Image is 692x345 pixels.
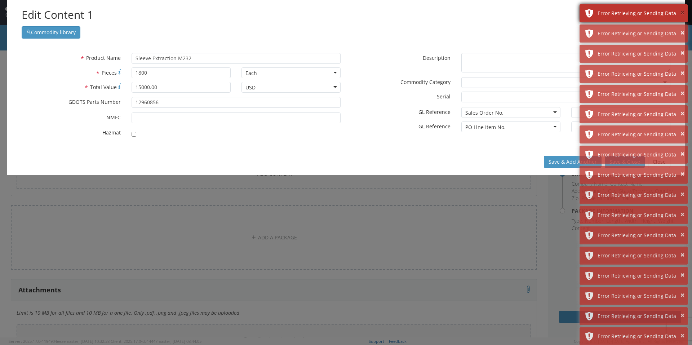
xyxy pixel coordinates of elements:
span: NMFC [106,114,121,121]
button: × [680,290,684,301]
button: × [680,189,684,200]
div: Error Retrieving or Sending Data [598,30,682,37]
button: Commodity library [22,26,80,39]
div: Error Retrieving or Sending Data [598,232,682,239]
span: Serial [437,93,451,100]
span: Description [423,54,451,61]
div: PO Line Item No. [465,124,506,131]
span: Pieces [102,69,117,76]
button: × [680,88,684,99]
div: Error Retrieving or Sending Data [598,171,682,178]
span: Commodity Category [400,79,451,85]
div: Error Retrieving or Sending Data [598,111,682,118]
div: Error Retrieving or Sending Data [598,131,682,138]
div: Error Retrieving or Sending Data [598,333,682,340]
button: × [680,68,684,79]
h2: Edit Content 1 [22,7,670,23]
div: Sales Order No. [465,109,504,116]
button: × [680,129,684,139]
span: GL Reference [418,109,451,115]
div: Error Retrieving or Sending Data [598,252,682,259]
div: Error Retrieving or Sending Data [598,292,682,300]
div: Error Retrieving or Sending Data [598,90,682,98]
div: Error Retrieving or Sending Data [598,151,682,158]
button: × [680,310,684,321]
button: × [680,230,684,240]
div: USD [245,84,256,91]
button: × [680,149,684,159]
div: Error Retrieving or Sending Data [598,212,682,219]
button: Save & Add Another [544,156,602,168]
div: Error Retrieving or Sending Data [598,191,682,199]
span: Total Value [90,84,117,90]
span: GL Reference [418,123,451,130]
div: Error Retrieving or Sending Data [598,313,682,320]
button: × [680,48,684,58]
div: Error Retrieving or Sending Data [598,272,682,279]
span: Product Name [86,54,121,61]
button: × [680,209,684,220]
div: Error Retrieving or Sending Data [598,10,682,17]
button: × [680,270,684,280]
span: Hazmat [102,129,121,136]
button: × [680,8,684,18]
span: GDOTS Parts Number [68,98,121,105]
button: × [680,331,684,341]
button: × [680,169,684,180]
div: Each [245,70,257,77]
button: × [680,28,684,38]
button: × [680,250,684,260]
div: Error Retrieving or Sending Data [598,50,682,57]
div: Error Retrieving or Sending Data [598,70,682,78]
button: × [680,109,684,119]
